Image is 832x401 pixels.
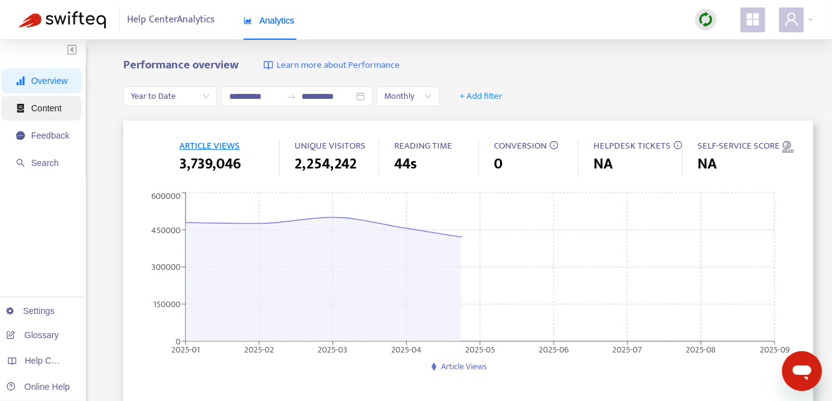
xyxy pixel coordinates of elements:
[31,76,67,86] span: Overview
[613,342,643,356] tspan: 2025-07
[31,131,69,141] span: Feedback
[16,131,25,140] span: message
[128,8,215,32] span: Help Center Analytics
[16,159,25,167] span: search
[286,91,296,101] span: to
[697,153,717,175] span: NA
[263,60,273,70] img: image-link
[784,12,799,27] span: user
[782,351,822,391] iframe: Button to launch messaging window
[6,306,55,316] a: Settings
[6,330,59,340] a: Glossary
[539,342,569,356] tspan: 2025-06
[460,89,503,104] span: + Add filter
[31,158,59,168] span: Search
[176,334,181,348] tspan: 0
[698,12,714,27] img: sync.dc5367851b00ba804db3.png
[179,153,241,175] span: 3,739,046
[151,260,181,274] tspan: 300000
[697,138,780,154] span: SELF-SERVICE SCORE
[450,86,512,106] button: + Add filter
[392,342,422,356] tspan: 2025-04
[593,138,671,154] span: HELPDESK TICKETS
[16,104,25,113] span: container
[25,356,76,366] span: Help Centers
[593,153,613,175] span: NA
[295,153,357,175] span: 2,254,242
[686,342,716,356] tspan: 2025-08
[384,87,432,106] span: Monthly
[286,91,296,101] span: swap-right
[394,153,417,175] span: 44s
[441,359,487,374] span: Article Views
[245,342,275,356] tspan: 2025-02
[494,138,547,154] span: CONVERSION
[151,223,181,237] tspan: 450000
[243,16,252,25] span: area-chart
[19,11,106,29] img: Swifteq
[745,12,760,27] span: appstore
[153,297,181,311] tspan: 150000
[179,138,240,154] span: ARTICLE VIEWS
[243,16,295,25] span: Analytics
[494,153,503,175] span: 0
[151,189,181,203] tspan: 600000
[277,58,400,73] span: Learn more about Performance
[760,342,790,356] tspan: 2025-09
[131,87,209,106] span: Year to Date
[295,138,366,154] span: UNIQUE VISITORS
[31,103,62,113] span: Content
[465,342,495,356] tspan: 2025-05
[6,382,70,392] a: Online Help
[318,342,348,356] tspan: 2025-03
[394,138,452,154] span: READING TIME
[123,55,239,75] b: Performance overview
[263,58,400,73] a: Learn more about Performance
[171,342,200,356] tspan: 2025-01
[16,76,25,85] span: signal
